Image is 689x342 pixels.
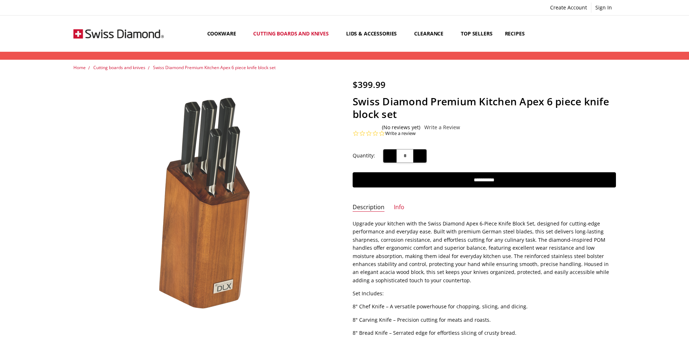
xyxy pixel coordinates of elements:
[382,124,420,130] span: (No reviews yet)
[201,17,247,50] a: Cookware
[353,303,616,311] p: 8" Chef Knife – A versatile powerhouse for chopping, slicing, and dicing.
[353,152,375,160] label: Quantity:
[353,95,616,121] h1: Swiss Diamond Premium Kitchen Apex 6 piece knife block set
[340,17,408,50] a: Lids & Accessories
[353,203,384,212] a: Description
[385,130,416,137] a: Write a review
[394,203,404,212] a: Info
[455,17,498,50] a: Top Sellers
[353,79,386,90] span: $399.99
[353,316,616,324] p: 8" Carving Knife – Precision cutting for meats and roasts.
[424,124,460,130] a: Write a Review
[546,3,591,13] a: Create Account
[93,64,145,71] a: Cutting boards and knives
[73,16,164,52] img: Free Shipping On Every Order
[408,17,455,50] a: Clearance
[153,64,276,71] a: Swiss Diamond Premium Kitchen Apex 6 piece knife block set
[73,64,86,71] a: Home
[353,290,616,297] p: Set Includes:
[591,3,616,13] a: Sign In
[353,220,616,284] p: Upgrade your kitchen with the Swiss Diamond Apex 6-Piece Knife Block Set, designed for cutting-ed...
[247,17,340,50] a: Cutting boards and knives
[353,329,616,337] p: 8" Bread Knife – Serrated edge for effortless slicing of crusty bread.
[499,17,531,50] a: Recipes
